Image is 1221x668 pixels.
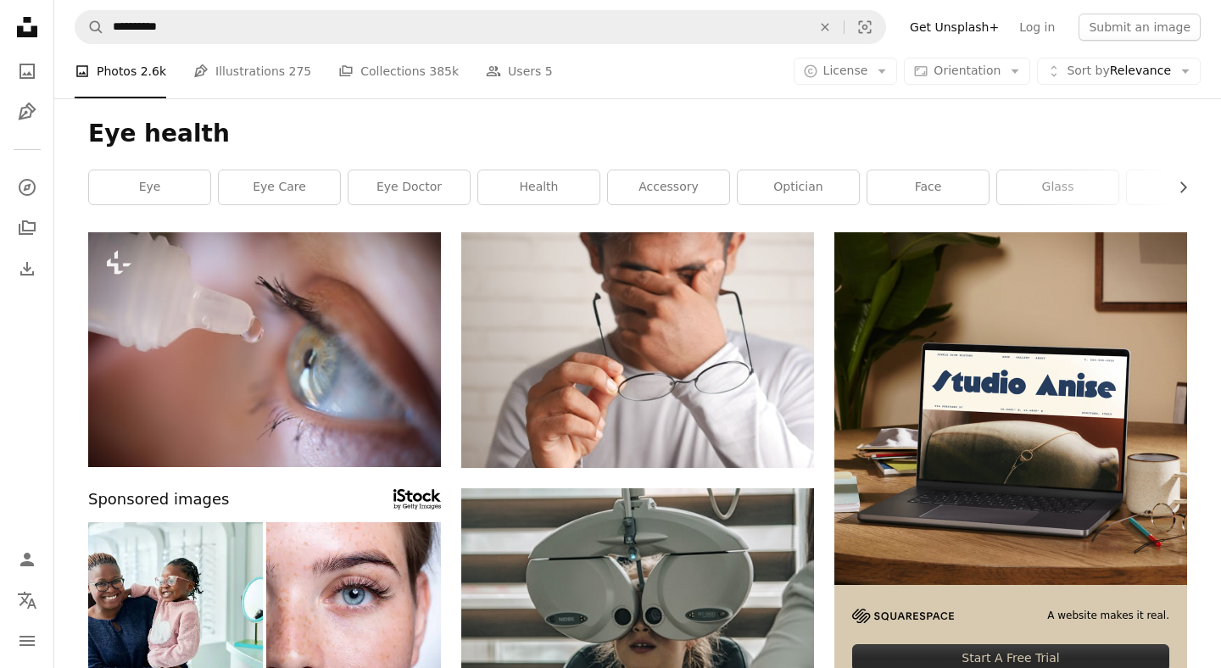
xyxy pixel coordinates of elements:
[289,62,312,81] span: 275
[88,342,441,357] a: Woman dripping drops from plastic bottle into her eyes closeup. Allergic conjunctivitis treatment...
[904,58,1030,85] button: Orientation
[1067,63,1171,80] span: Relevance
[545,62,553,81] span: 5
[10,543,44,576] a: Log in / Sign up
[486,44,553,98] a: Users 5
[10,95,44,129] a: Illustrations
[193,44,311,98] a: Illustrations 275
[10,54,44,88] a: Photos
[823,64,868,77] span: License
[10,211,44,245] a: Collections
[845,11,885,43] button: Visual search
[88,119,1187,149] h1: Eye health
[934,64,1001,77] span: Orientation
[900,14,1009,41] a: Get Unsplash+
[348,170,470,204] a: eye doctor
[852,609,954,623] img: file-1705255347840-230a6ab5bca9image
[997,170,1118,204] a: glass
[10,252,44,286] a: Download History
[89,170,210,204] a: eye
[88,232,441,467] img: Woman dripping drops from plastic bottle into her eyes closeup. Allergic conjunctivitis treatment...
[75,11,104,43] button: Search Unsplash
[1009,14,1065,41] a: Log in
[1067,64,1109,77] span: Sort by
[10,583,44,617] button: Language
[794,58,898,85] button: License
[338,44,459,98] a: Collections 385k
[1168,170,1187,204] button: scroll list to the right
[1037,58,1201,85] button: Sort byRelevance
[738,170,859,204] a: optician
[1047,609,1169,623] span: A website makes it real.
[867,170,989,204] a: face
[461,342,814,357] a: a man holding a pair of glasses up to his face
[429,62,459,81] span: 385k
[75,10,886,44] form: Find visuals sitewide
[478,170,599,204] a: health
[10,170,44,204] a: Explore
[1079,14,1201,41] button: Submit an image
[608,170,729,204] a: accessory
[88,487,229,512] span: Sponsored images
[461,598,814,613] a: white eye testing machine
[10,624,44,658] button: Menu
[806,11,844,43] button: Clear
[834,232,1187,585] img: file-1705123271268-c3eaf6a79b21image
[219,170,340,204] a: eye care
[461,232,814,468] img: a man holding a pair of glasses up to his face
